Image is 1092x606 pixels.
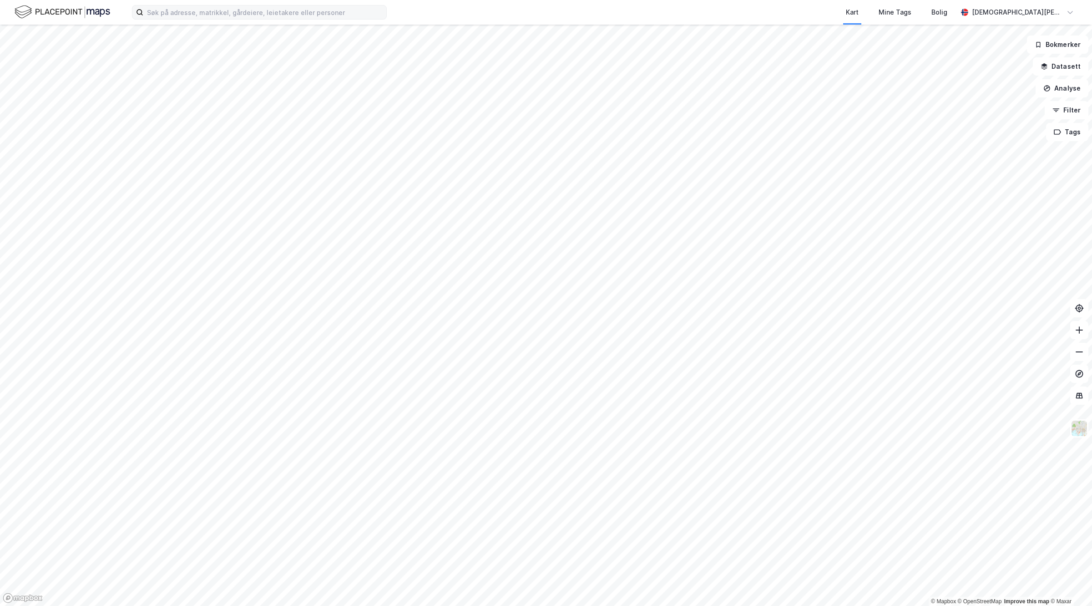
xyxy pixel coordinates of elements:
iframe: Chat Widget [1046,562,1092,606]
div: Mine Tags [879,7,911,18]
div: [DEMOGRAPHIC_DATA][PERSON_NAME] [972,7,1063,18]
input: Søk på adresse, matrikkel, gårdeiere, leietakere eller personer [143,5,386,19]
img: logo.f888ab2527a4732fd821a326f86c7f29.svg [15,4,110,20]
div: Bolig [931,7,947,18]
div: Kart [846,7,859,18]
